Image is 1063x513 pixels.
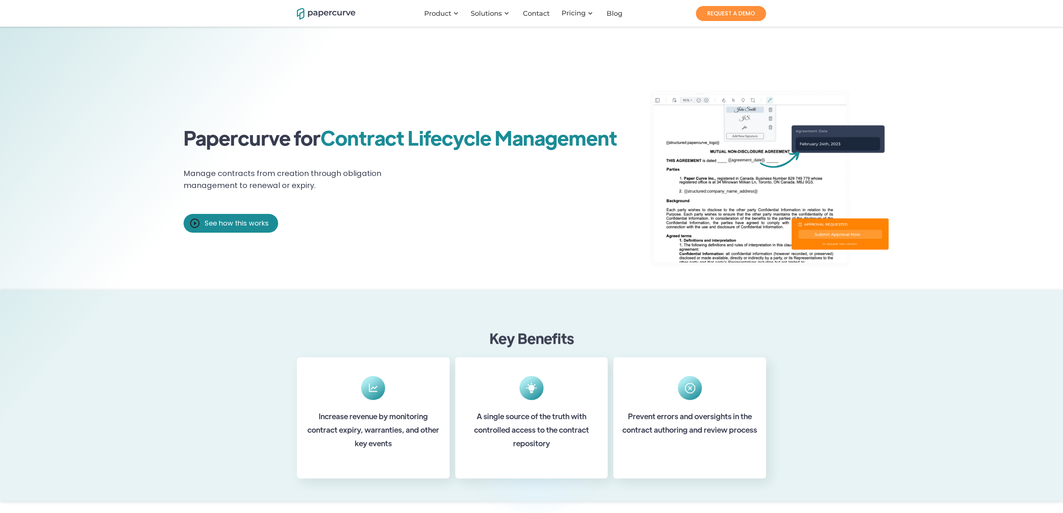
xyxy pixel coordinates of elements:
a: Blog [601,10,630,17]
a: REQUEST A DEMO [696,6,766,21]
a: open lightbox [184,214,278,233]
div: Contact [523,10,550,17]
div: Product [420,2,466,25]
h3: Increase revenue by monitoring contract expiry, warranties, and other key events [304,409,442,450]
div: Pricing [557,2,601,25]
a: home [297,7,346,20]
h3: Key Benefits [489,329,574,347]
img: Eliminate costly errors, confusion, and manual processes from the content lifecycle [361,376,385,400]
a: Contact [517,10,557,17]
div: Solutions [471,10,502,17]
div: Solutions [466,2,517,25]
a: Pricing [562,9,586,17]
span: Contract Lifecycle Management [321,125,617,150]
h1: Papercurve for [184,127,617,148]
h3: Prevent errors and oversights in the contract authoring and review process [621,409,759,436]
div: Product [424,10,451,17]
img: Eliminate costly errors, confusion, and manual processes from the content lifecycle [678,376,702,400]
h3: A single source of the truth with controlled access to the contract repository [463,409,600,450]
div: Blog [607,10,622,17]
p: Manage contracts from creation through obligation management to renewal or expiry. [184,167,390,195]
div: See how this works [205,220,269,227]
img: A screen shot of a user adding a reviewer for a given document. [648,84,892,272]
